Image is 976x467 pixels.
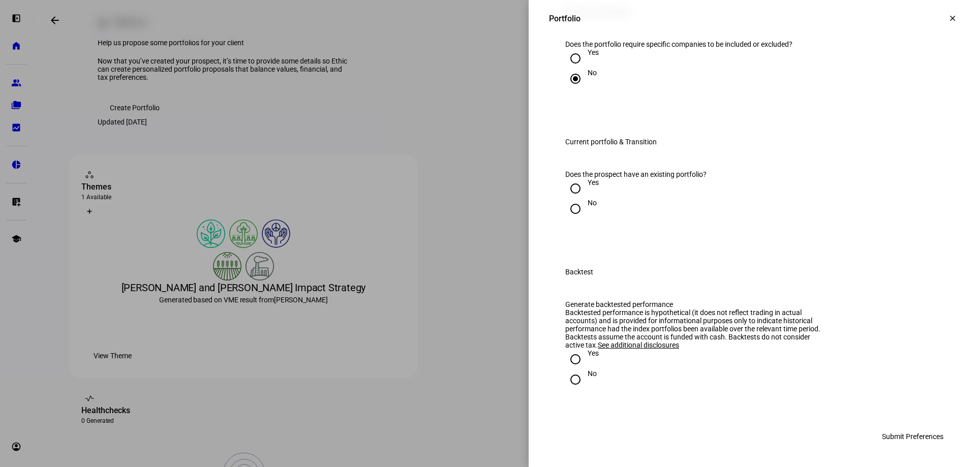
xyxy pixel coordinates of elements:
mat-icon: clear [948,14,957,23]
div: No [588,69,597,77]
div: Backtested performance is hypothetical (it does not reflect trading in actual accounts) and is pr... [565,308,827,349]
div: Does the portfolio require specific companies to be included or excluded? [565,40,827,48]
div: Yes [588,349,599,357]
button: Submit Preferences [870,426,956,447]
span: Submit Preferences [882,426,943,447]
div: No [588,369,597,378]
div: Portfolio [549,14,581,23]
div: Does the prospect have an existing portfolio? [565,170,827,178]
div: Backtest [565,268,593,276]
div: Generate backtested performance [565,300,827,308]
span: See additional disclosures [598,341,679,349]
div: Current portfolio & Transition [565,138,657,146]
div: No [588,199,597,207]
div: Yes [588,178,599,186]
div: Yes [588,48,599,56]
